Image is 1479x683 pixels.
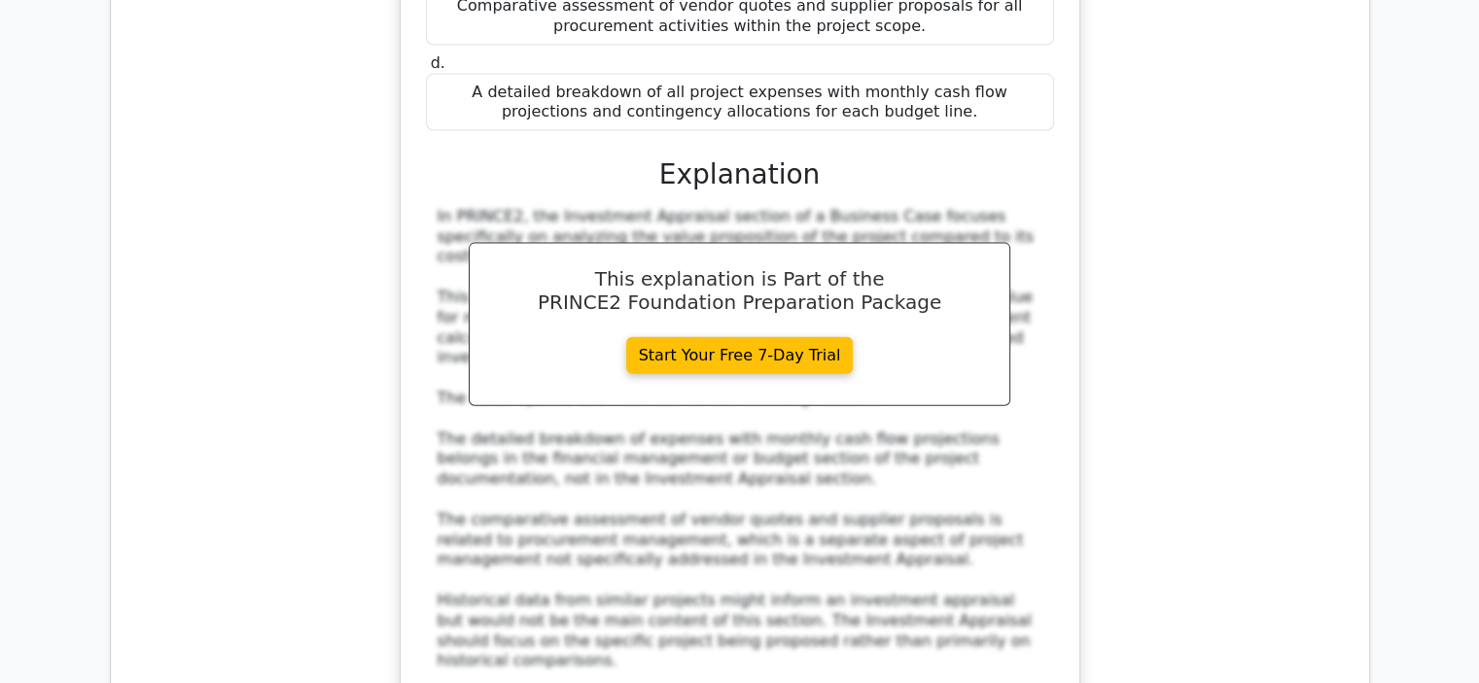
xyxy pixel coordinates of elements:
[426,74,1054,132] div: A detailed breakdown of all project expenses with monthly cash flow projections and contingency a...
[438,207,1042,671] div: In PRINCE2, the Investment Appraisal section of a Business Case focuses specifically on analyzing...
[626,337,854,374] a: Start Your Free 7-Day Trial
[431,53,445,72] span: d.
[438,158,1042,191] h3: Explanation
